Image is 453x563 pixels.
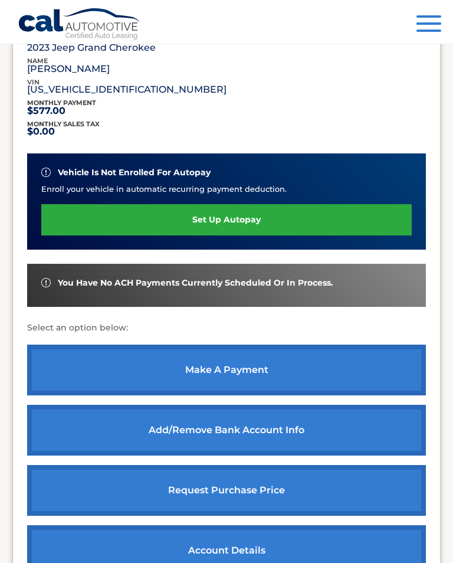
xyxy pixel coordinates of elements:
[27,405,426,456] a: Add/Remove bank account info
[27,108,96,114] p: $577.00
[41,278,51,287] img: alert-white.svg
[27,45,156,51] p: 2023 Jeep Grand Cherokee
[18,8,142,42] a: Cal Automotive
[416,15,441,35] button: Menu
[58,278,333,288] span: You have no ACH payments currently scheduled or in process.
[41,168,51,177] img: alert-white.svg
[27,465,426,516] a: request purchase price
[27,129,100,135] p: $0.00
[27,345,426,395] a: make a payment
[41,204,412,235] a: set up autopay
[27,99,96,107] span: Monthly Payment
[27,120,100,128] span: Monthly sales Tax
[58,168,211,178] span: vehicle is not enrolled for autopay
[27,321,426,335] p: Select an option below:
[27,66,110,72] p: [PERSON_NAME]
[27,78,40,86] span: vin
[27,57,48,65] span: name
[41,183,412,195] p: Enroll your vehicle in automatic recurring payment deduction.
[27,87,226,93] p: [US_VEHICLE_IDENTIFICATION_NUMBER]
